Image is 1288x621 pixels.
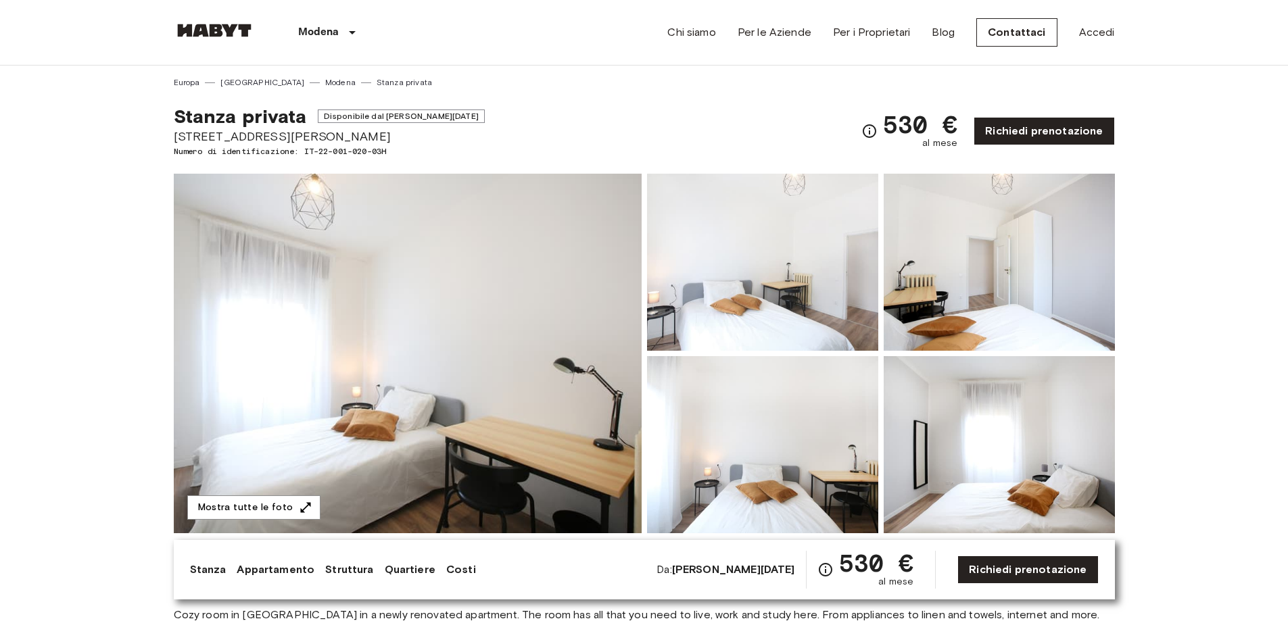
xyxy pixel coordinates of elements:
svg: Verifica i dettagli delle spese nella sezione 'Riassunto dei Costi'. Si prega di notare che gli s... [817,562,834,578]
span: [STREET_ADDRESS][PERSON_NAME] [174,128,485,145]
a: Costi [446,562,476,578]
span: 530 € [839,551,914,575]
a: Per i Proprietari [833,24,911,41]
img: Habyt [174,24,255,37]
a: Blog [932,24,955,41]
span: al mese [878,575,913,589]
span: 530 € [883,112,958,136]
a: Richiedi prenotazione [974,117,1114,145]
a: Chi siamo [667,24,715,41]
span: Numero di identificazione: IT-22-001-020-03H [174,145,485,157]
p: Modena [298,24,339,41]
a: Struttura [325,562,373,578]
img: Picture of unit IT-22-001-020-03H [647,356,878,533]
a: Per le Aziende [738,24,811,41]
a: Europa [174,76,200,89]
a: Accedi [1079,24,1115,41]
img: Picture of unit IT-22-001-020-03H [647,174,878,351]
a: Modena [325,76,356,89]
a: Richiedi prenotazione [957,555,1098,584]
img: Marketing picture of unit IT-22-001-020-03H [174,174,642,533]
a: Contattaci [976,18,1057,47]
span: Disponibile dal [PERSON_NAME][DATE] [318,109,485,123]
a: Stanza [190,562,226,578]
svg: Verifica i dettagli delle spese nella sezione 'Riassunto dei Costi'. Si prega di notare che gli s... [861,123,878,139]
a: Appartamento [237,562,314,578]
a: Stanza privata [377,76,432,89]
b: [PERSON_NAME][DATE] [672,563,795,576]
img: Picture of unit IT-22-001-020-03H [884,174,1115,351]
a: [GEOGRAPHIC_DATA] [220,76,304,89]
span: al mese [922,136,957,150]
img: Picture of unit IT-22-001-020-03H [884,356,1115,533]
button: Mostra tutte le foto [187,495,320,520]
span: Stanza privata [174,105,307,128]
a: Quartiere [385,562,435,578]
span: Da: [657,562,794,577]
